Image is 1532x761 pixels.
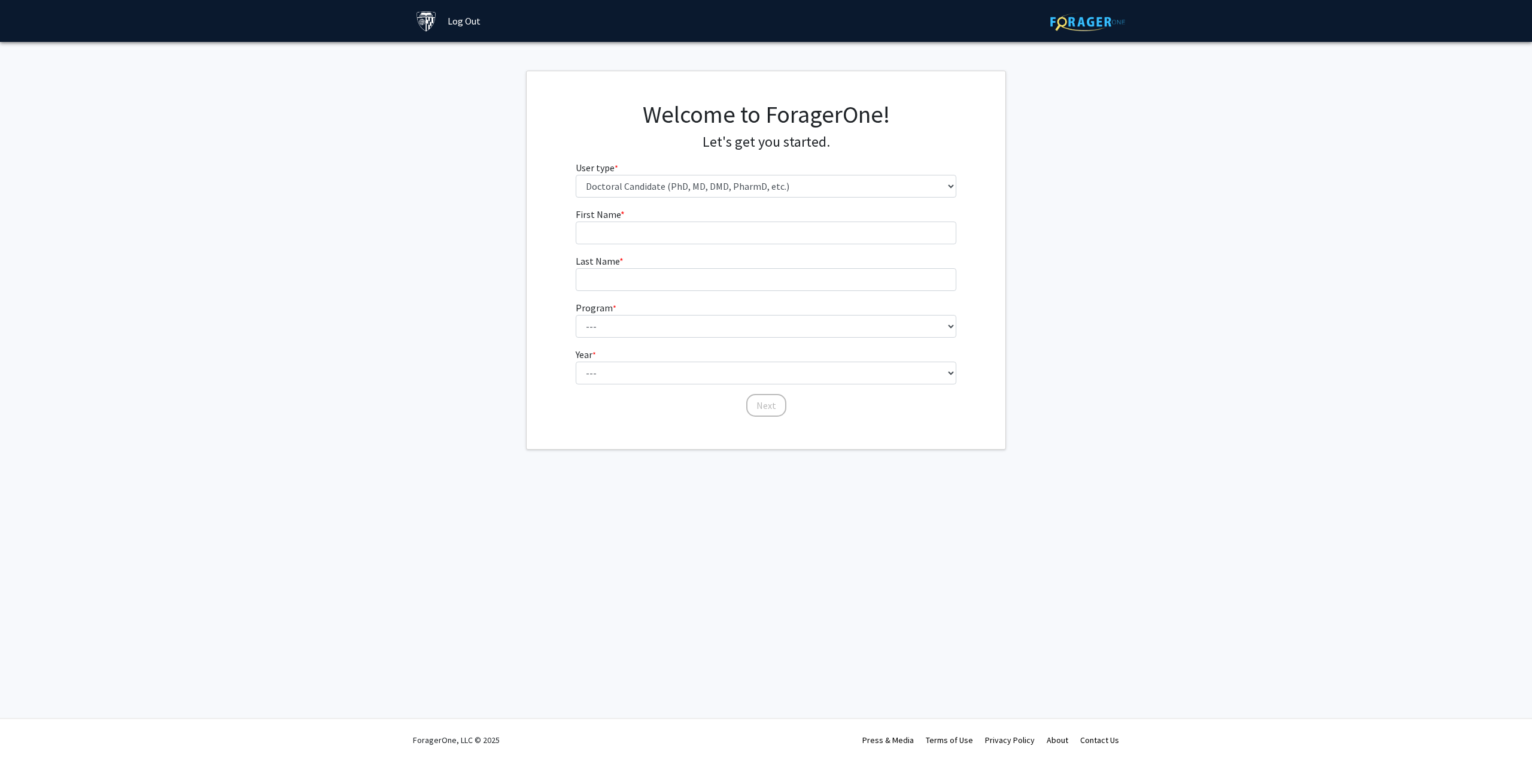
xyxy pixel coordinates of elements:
h4: Let's get you started. [576,134,957,151]
img: Johns Hopkins University Logo [416,11,437,32]
h1: Welcome to ForagerOne! [576,100,957,129]
a: Contact Us [1080,735,1119,745]
a: Terms of Use [926,735,973,745]
a: Privacy Policy [985,735,1035,745]
span: First Name [576,208,621,220]
div: ForagerOne, LLC © 2025 [413,719,500,761]
button: Next [746,394,786,417]
span: Last Name [576,255,619,267]
label: Year [576,347,596,362]
label: User type [576,160,618,175]
a: Press & Media [862,735,914,745]
img: ForagerOne Logo [1050,13,1125,31]
iframe: Chat [9,707,51,752]
a: About [1047,735,1068,745]
label: Program [576,301,616,315]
